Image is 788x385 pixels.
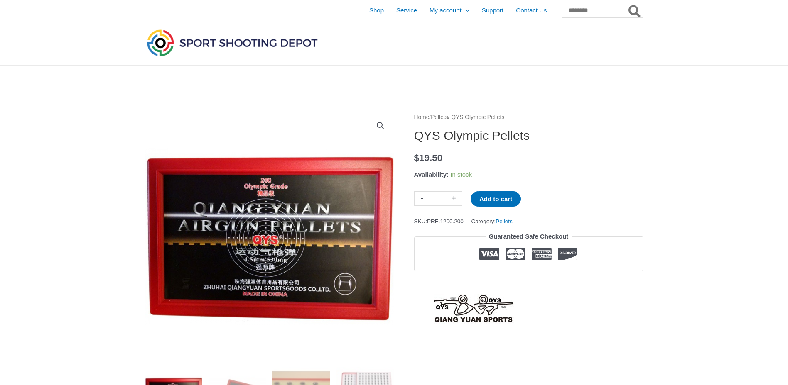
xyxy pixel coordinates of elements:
a: QYS [414,294,534,324]
img: Sport Shooting Depot [145,27,319,58]
button: Search [627,3,643,17]
bdi: 19.50 [414,153,443,163]
a: Pellets [431,114,448,120]
span: PRE.1200.200 [427,218,464,224]
span: In stock [450,171,472,178]
a: Home [414,114,430,120]
legend: Guaranteed Safe Checkout [486,231,572,242]
a: - [414,191,430,206]
span: SKU: [414,216,464,227]
span: Category: [471,216,513,227]
a: View full-screen image gallery [373,118,388,133]
span: $ [414,153,420,163]
nav: Breadcrumb [414,112,643,123]
iframe: Customer reviews powered by Trustpilot [414,278,643,288]
a: Pellets [496,218,513,224]
h1: QYS Olympic Pellets [414,128,643,143]
span: Availability: [414,171,449,178]
button: Add to cart [471,191,521,207]
input: Product quantity [430,191,446,206]
a: + [446,191,462,206]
